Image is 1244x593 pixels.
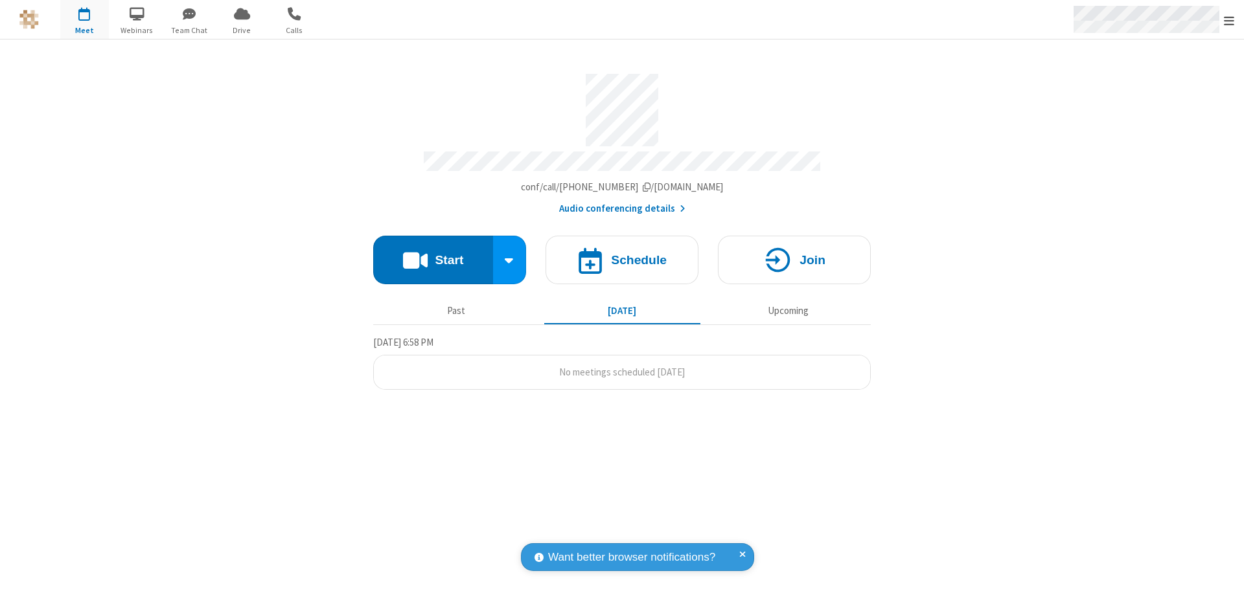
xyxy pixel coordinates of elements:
[165,25,214,36] span: Team Chat
[1212,559,1234,584] iframe: Chat
[373,336,433,348] span: [DATE] 6:58 PM
[521,181,724,193] span: Copy my meeting room link
[60,25,109,36] span: Meet
[270,25,319,36] span: Calls
[435,254,463,266] h4: Start
[493,236,527,284] div: Start conference options
[373,64,871,216] section: Account details
[373,236,493,284] button: Start
[559,201,685,216] button: Audio conferencing details
[611,254,667,266] h4: Schedule
[548,549,715,566] span: Want better browser notifications?
[113,25,161,36] span: Webinars
[559,366,685,378] span: No meetings scheduled [DATE]
[718,236,871,284] button: Join
[373,335,871,390] section: Today's Meetings
[19,10,39,29] img: QA Selenium DO NOT DELETE OR CHANGE
[218,25,266,36] span: Drive
[544,298,700,323] button: [DATE]
[521,180,724,195] button: Copy my meeting room linkCopy my meeting room link
[378,298,535,323] button: Past
[546,236,698,284] button: Schedule
[800,254,825,266] h4: Join
[710,298,866,323] button: Upcoming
